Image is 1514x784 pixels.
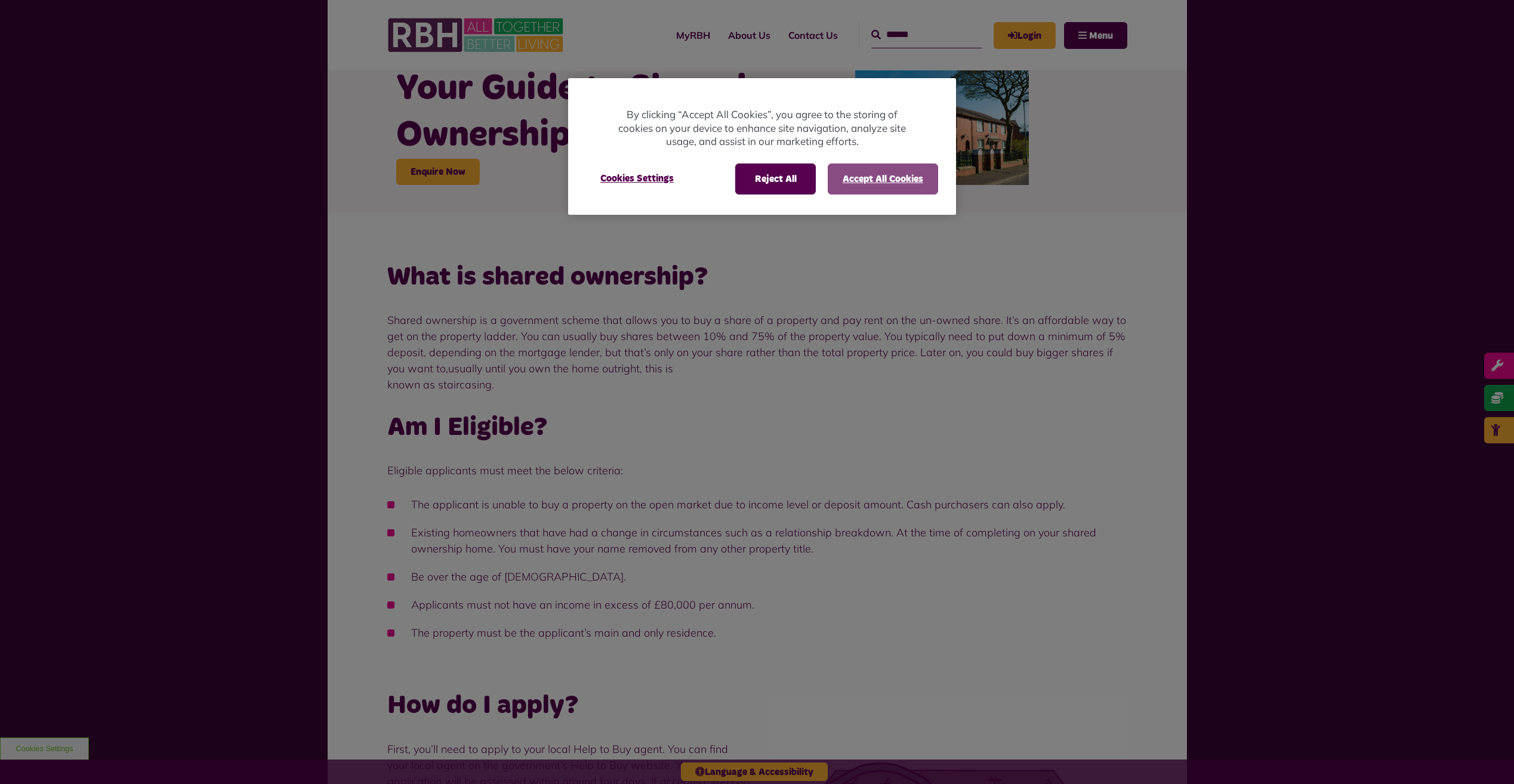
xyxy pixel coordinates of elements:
[568,78,956,215] div: Cookie banner
[828,163,938,195] button: Accept All Cookies
[616,108,908,149] p: By clicking “Accept All Cookies”, you agree to the storing of cookies on your device to enhance s...
[568,78,956,215] div: Privacy
[735,163,816,195] button: Reject All
[586,163,688,193] button: Cookies Settings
